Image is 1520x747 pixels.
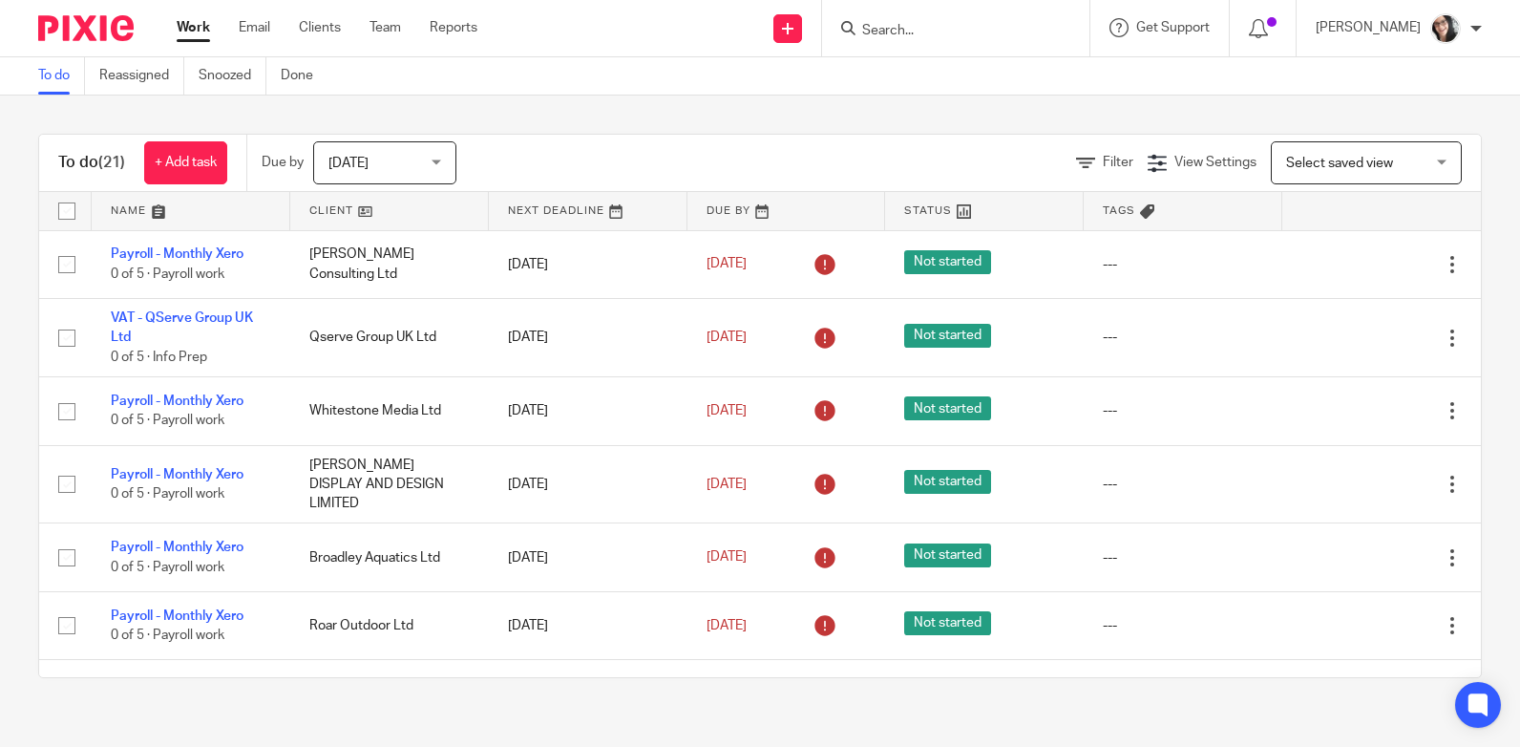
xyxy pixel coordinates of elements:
span: [DATE] [707,619,747,632]
span: Not started [904,250,991,274]
td: [DATE] [489,591,687,659]
a: Team [369,18,401,37]
a: Done [281,57,327,95]
span: [DATE] [707,331,747,344]
p: Due by [262,153,304,172]
span: 0 of 5 · Payroll work [111,267,224,281]
span: Not started [904,470,991,494]
td: [DATE] [489,445,687,523]
img: me%20(1).jpg [1430,13,1461,44]
td: Qserve Group UK Ltd [290,298,489,376]
span: 0 of 5 · Payroll work [111,629,224,642]
input: Search [860,23,1032,40]
h1: To do [58,153,125,173]
img: Pixie [38,15,134,41]
span: [DATE] [707,478,747,491]
td: [DATE] [489,377,687,445]
td: Signetor Limited [290,660,489,728]
span: [DATE] [707,551,747,565]
div: --- [1103,616,1263,635]
span: Get Support [1136,21,1210,34]
span: Not started [904,611,991,635]
span: Select saved view [1286,157,1393,170]
div: --- [1103,401,1263,420]
span: View Settings [1174,156,1256,169]
td: [DATE] [489,660,687,728]
a: Work [177,18,210,37]
a: Payroll - Monthly Xero [111,609,243,623]
a: Payroll - Monthly Xero [111,395,243,408]
div: --- [1103,475,1263,494]
div: --- [1103,548,1263,567]
td: [DATE] [489,230,687,298]
a: Email [239,18,270,37]
span: Filter [1103,156,1133,169]
span: Tags [1103,205,1135,216]
p: [PERSON_NAME] [1316,18,1421,37]
div: --- [1103,255,1263,274]
a: To do [38,57,85,95]
span: 0 of 5 · Info Prep [111,351,207,364]
a: Payroll - Monthly Xero [111,541,243,554]
td: [PERSON_NAME] Consulting Ltd [290,230,489,298]
span: [DATE] [707,258,747,271]
td: [DATE] [489,523,687,591]
td: [PERSON_NAME] DISPLAY AND DESIGN LIMITED [290,445,489,523]
span: 0 of 5 · Payroll work [111,487,224,501]
span: 0 of 5 · Payroll work [111,561,224,574]
a: Reports [430,18,477,37]
a: Reassigned [99,57,184,95]
span: [DATE] [328,157,369,170]
td: Broadley Aquatics Ltd [290,523,489,591]
a: Snoozed [199,57,266,95]
span: [DATE] [707,404,747,417]
a: VAT - QServe Group UK Ltd [111,311,253,344]
a: Payroll - Monthly Xero [111,468,243,481]
td: [DATE] [489,298,687,376]
a: Payroll - Monthly Xero [111,247,243,261]
div: --- [1103,328,1263,347]
td: Roar Outdoor Ltd [290,591,489,659]
span: Not started [904,396,991,420]
span: Not started [904,544,991,567]
td: Whitestone Media Ltd [290,377,489,445]
a: Clients [299,18,341,37]
span: (21) [98,155,125,170]
a: + Add task [144,141,227,184]
a: Payroll - Monthly Xero [111,677,243,691]
span: Not started [904,324,991,348]
span: 0 of 5 · Payroll work [111,414,224,427]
